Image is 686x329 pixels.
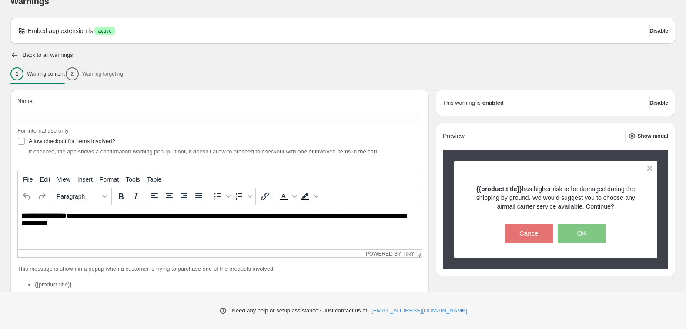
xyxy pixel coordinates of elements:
[625,130,668,142] button: Show modal
[77,176,93,183] span: Insert
[29,148,377,155] span: If checked, the app shows a confirmation warning popup. If not, it doesn't allow to proceed to ch...
[443,133,465,140] h2: Preview
[147,189,162,204] button: Align left
[649,97,668,109] button: Disable
[649,27,668,34] span: Disable
[210,189,232,204] div: Bullet list
[177,189,191,204] button: Align right
[53,189,110,204] button: Formats
[276,189,298,204] div: Text color
[40,176,50,183] span: Edit
[637,133,668,140] span: Show modal
[443,99,481,107] p: This warning is
[10,67,23,80] div: 1
[147,176,161,183] span: Table
[100,176,119,183] span: Format
[298,189,320,204] div: Background color
[414,250,422,257] div: Resize
[114,189,128,204] button: Bold
[35,280,422,289] li: {{product.title}}
[17,265,422,273] p: This message is shown in a popup when a customer is trying to purchase one of the products involved:
[29,138,115,144] span: Allow checkout for items involved?
[57,193,99,200] span: Paragraph
[34,189,49,204] button: Redo
[10,65,65,83] button: 1Warning content
[649,100,668,106] span: Disable
[232,189,254,204] div: Numbered list
[649,25,668,37] button: Disable
[469,185,642,211] p: has higher risk to be damaged during the shipping by ground. We would suggest you to choose any a...
[98,27,111,34] span: active
[126,176,140,183] span: Tools
[20,189,34,204] button: Undo
[18,205,422,249] iframe: Rich Text Area
[258,189,272,204] button: Insert/edit link
[57,176,70,183] span: View
[371,306,467,315] a: [EMAIL_ADDRESS][DOMAIN_NAME]
[476,186,522,193] strong: {{product.title}}
[27,70,65,77] p: Warning content
[162,189,177,204] button: Align center
[28,27,93,35] p: Embed app extension is
[482,99,504,107] strong: enabled
[23,52,73,59] h2: Back to all warnings
[366,251,415,257] a: Powered by Tiny
[505,224,553,243] button: Cancel
[23,176,33,183] span: File
[128,189,143,204] button: Italic
[17,127,70,134] span: For internal use only.
[17,98,33,104] span: Name
[558,224,606,243] button: OK
[191,189,206,204] button: Justify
